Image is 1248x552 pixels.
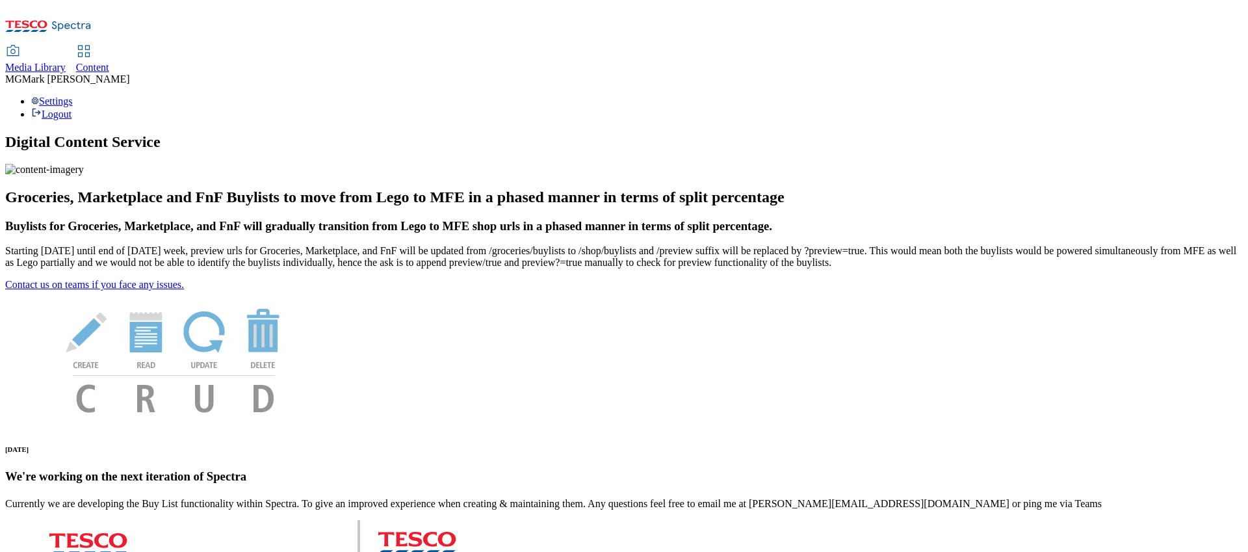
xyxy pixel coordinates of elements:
a: Content [76,46,109,73]
h3: We're working on the next iteration of Spectra [5,469,1243,484]
span: Content [76,62,109,73]
a: Settings [31,96,73,107]
span: MG [5,73,22,85]
span: Media Library [5,62,66,73]
p: Starting [DATE] until end of [DATE] week, preview urls for Groceries, Marketplace, and FnF will b... [5,245,1243,269]
span: Mark [PERSON_NAME] [22,73,130,85]
img: News Image [5,291,343,427]
h3: Buylists for Groceries, Marketplace, and FnF will gradually transition from Lego to MFE shop urls... [5,219,1243,233]
a: Contact us on teams if you face any issues. [5,279,184,290]
h1: Digital Content Service [5,133,1243,151]
img: content-imagery [5,164,84,176]
p: Currently we are developing the Buy List functionality within Spectra. To give an improved experi... [5,498,1243,510]
a: Media Library [5,46,66,73]
h6: [DATE] [5,445,1243,453]
h2: Groceries, Marketplace and FnF Buylists to move from Lego to MFE in a phased manner in terms of s... [5,189,1243,206]
a: Logout [31,109,71,120]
